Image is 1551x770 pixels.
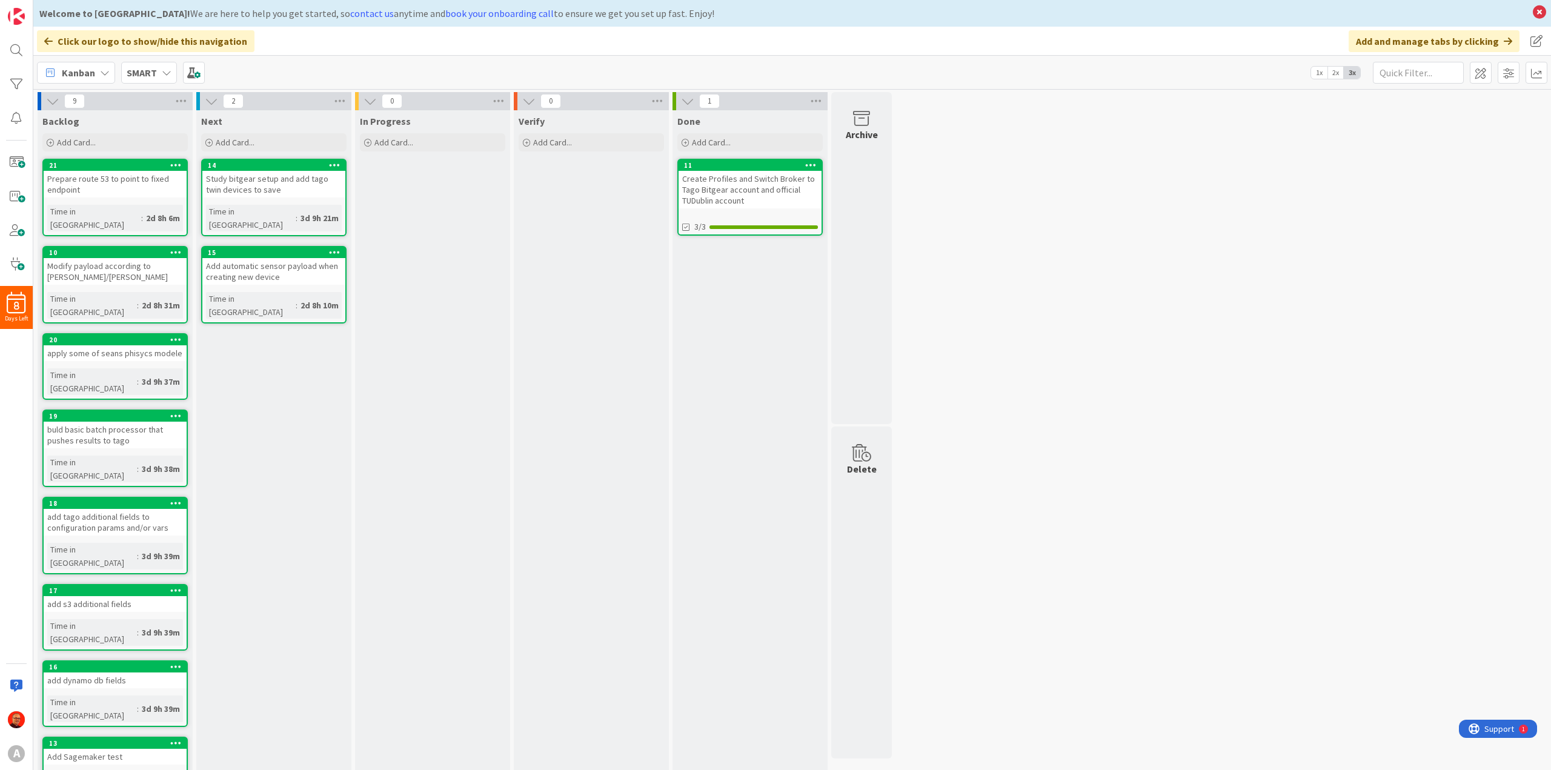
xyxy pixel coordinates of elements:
span: 2x [1327,67,1344,79]
span: Add Card... [374,137,413,148]
span: Support [25,2,55,16]
div: 3d 9h 21m [297,211,342,225]
span: : [137,462,139,476]
div: 14 [202,160,345,171]
a: 10Modify payload according to [PERSON_NAME]/[PERSON_NAME]Time in [GEOGRAPHIC_DATA]:2d 8h 31m [42,246,188,324]
div: 19 [49,412,187,420]
div: 3d 9h 39m [139,702,183,715]
div: A [8,745,25,762]
span: 1x [1311,67,1327,79]
span: 3x [1344,67,1360,79]
span: : [137,626,139,639]
div: 15 [208,248,345,257]
div: 17 [49,586,187,595]
span: : [137,375,139,388]
div: Add Sagemaker test [44,749,187,765]
div: Archive [846,127,878,142]
span: Done [677,115,700,127]
a: 15Add automatic sensor payload when creating new deviceTime in [GEOGRAPHIC_DATA]:2d 8h 10m [201,246,347,324]
b: Welcome to [GEOGRAPHIC_DATA]! [39,7,190,19]
a: 16add dynamo db fieldsTime in [GEOGRAPHIC_DATA]:3d 9h 39m [42,660,188,727]
div: 2d 8h 6m [143,211,183,225]
div: 3d 9h 39m [139,549,183,563]
div: Add and manage tabs by clicking [1349,30,1519,52]
div: 11 [679,160,822,171]
span: Verify [519,115,545,127]
span: : [137,702,139,715]
div: 18add tago additional fields to configuration params and/or vars [44,498,187,536]
div: Delete [847,462,877,476]
span: 0 [540,94,561,108]
div: 20 [44,334,187,345]
div: 3d 9h 38m [139,462,183,476]
div: 17add s3 additional fields [44,585,187,612]
div: Time in [GEOGRAPHIC_DATA] [47,456,137,482]
div: Add automatic sensor payload when creating new device [202,258,345,285]
div: Time in [GEOGRAPHIC_DATA] [206,292,296,319]
div: 15Add automatic sensor payload when creating new device [202,247,345,285]
b: SMART [127,67,157,79]
a: 17add s3 additional fieldsTime in [GEOGRAPHIC_DATA]:3d 9h 39m [42,584,188,651]
a: 19buld basic batch processor that pushes results to tagoTime in [GEOGRAPHIC_DATA]:3d 9h 38m [42,410,188,487]
span: 0 [382,94,402,108]
div: Time in [GEOGRAPHIC_DATA] [47,292,137,319]
div: Study bitgear setup and add tago twin devices to save [202,171,345,197]
div: 11Create Profiles and Switch Broker to Tago Bitgear account and official TUDublin account [679,160,822,208]
div: We are here to help you get started, so anytime and to ensure we get you set up fast. Enjoy! [39,6,1527,21]
div: add tago additional fields to configuration params and/or vars [44,509,187,536]
div: 2d 8h 10m [297,299,342,312]
div: 10 [44,247,187,258]
a: 14Study bitgear setup and add tago twin devices to saveTime in [GEOGRAPHIC_DATA]:3d 9h 21m [201,159,347,236]
div: 19 [44,411,187,422]
div: 10 [49,248,187,257]
input: Quick Filter... [1373,62,1464,84]
a: 21Prepare route 53 to point to fixed endpointTime in [GEOGRAPHIC_DATA]:2d 8h 6m [42,159,188,236]
span: Add Card... [57,137,96,148]
div: 14Study bitgear setup and add tago twin devices to save [202,160,345,197]
div: Click our logo to show/hide this navigation [37,30,254,52]
div: Time in [GEOGRAPHIC_DATA] [47,205,141,231]
div: 3d 9h 39m [139,626,183,639]
div: 21 [44,160,187,171]
div: Create Profiles and Switch Broker to Tago Bitgear account and official TUDublin account [679,171,822,208]
div: add s3 additional fields [44,596,187,612]
span: Add Card... [216,137,254,148]
span: Add Card... [533,137,572,148]
div: 21Prepare route 53 to point to fixed endpoint [44,160,187,197]
div: 18 [44,498,187,509]
span: 8 [14,302,19,310]
span: Add Card... [692,137,731,148]
div: 17 [44,585,187,596]
div: Time in [GEOGRAPHIC_DATA] [47,368,137,395]
div: 16add dynamo db fields [44,662,187,688]
span: : [137,299,139,312]
span: : [137,549,139,563]
div: 19buld basic batch processor that pushes results to tago [44,411,187,448]
div: 16 [49,663,187,671]
span: 1 [699,94,720,108]
div: Modify payload according to [PERSON_NAME]/[PERSON_NAME] [44,258,187,285]
div: add dynamo db fields [44,672,187,688]
span: In Progress [360,115,411,127]
div: 10Modify payload according to [PERSON_NAME]/[PERSON_NAME] [44,247,187,285]
div: 13 [44,738,187,749]
div: 1 [63,5,66,15]
div: buld basic batch processor that pushes results to tago [44,422,187,448]
div: Prepare route 53 to point to fixed endpoint [44,171,187,197]
div: Time in [GEOGRAPHIC_DATA] [206,205,296,231]
span: 2 [223,94,244,108]
div: 14 [208,161,345,170]
div: 13 [49,739,187,748]
span: : [141,211,143,225]
a: 18add tago additional fields to configuration params and/or varsTime in [GEOGRAPHIC_DATA]:3d 9h 39m [42,497,188,574]
div: 20 [49,336,187,344]
div: Time in [GEOGRAPHIC_DATA] [47,543,137,569]
div: Time in [GEOGRAPHIC_DATA] [47,619,137,646]
div: 18 [49,499,187,508]
img: CP [8,711,25,728]
span: Next [201,115,222,127]
span: : [296,211,297,225]
span: Kanban [62,65,95,80]
div: 21 [49,161,187,170]
div: 2d 8h 31m [139,299,183,312]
